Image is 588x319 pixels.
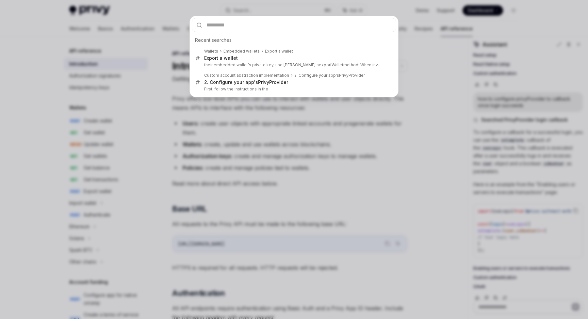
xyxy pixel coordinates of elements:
[265,49,293,54] div: Export a wallet
[339,73,365,78] b: PrivyProvider
[204,79,288,85] div: 2. Configure your app's
[204,62,383,68] p: their embedded wallet's private key, use [PERSON_NAME]'s method: When invok
[258,79,288,85] b: PrivyProvider
[204,49,218,54] div: Wallets
[204,73,289,78] div: Custom account abstraction implementation
[294,73,365,78] div: 2. Configure your app's
[195,37,232,43] span: Recent searches
[319,62,343,67] b: exportWallet
[204,87,383,92] p: First, follow the instructions in the
[223,49,260,54] div: Embedded wallets
[204,55,238,61] div: Export a wallet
